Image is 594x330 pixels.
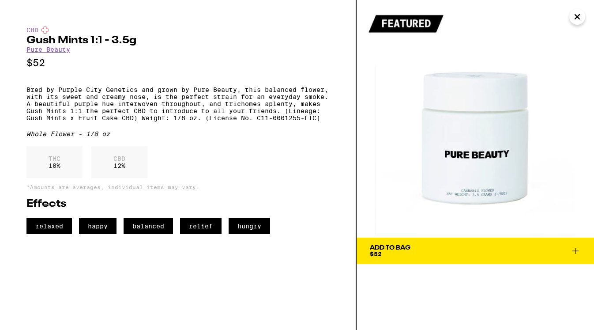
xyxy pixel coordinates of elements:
p: $52 [26,57,329,68]
p: *Amounts are averages, individual items may vary. [26,184,329,190]
button: Add To Bag$52 [357,238,594,264]
p: CBD [113,155,125,162]
button: Close [569,9,585,25]
div: CBD [26,27,329,34]
span: $52 [370,250,382,258]
div: 12 % [91,146,147,178]
h2: Gush Mints 1:1 - 3.5g [26,35,329,46]
span: relief [180,218,222,234]
a: Pure Beauty [26,46,70,53]
span: Hi. Need any help? [5,6,64,13]
div: Add To Bag [370,245,410,251]
img: cbdColor.svg [41,27,49,34]
h2: Effects [26,199,329,209]
p: THC [49,155,60,162]
div: 10 % [26,146,83,178]
span: balanced [124,218,173,234]
span: happy [79,218,117,234]
p: Bred by Purple City Genetics and grown by Pure Beauty, this balanced flower, with its sweet and c... [26,86,329,121]
span: relaxed [26,218,72,234]
span: hungry [229,218,270,234]
div: Whole Flower - 1/8 oz [26,130,329,137]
